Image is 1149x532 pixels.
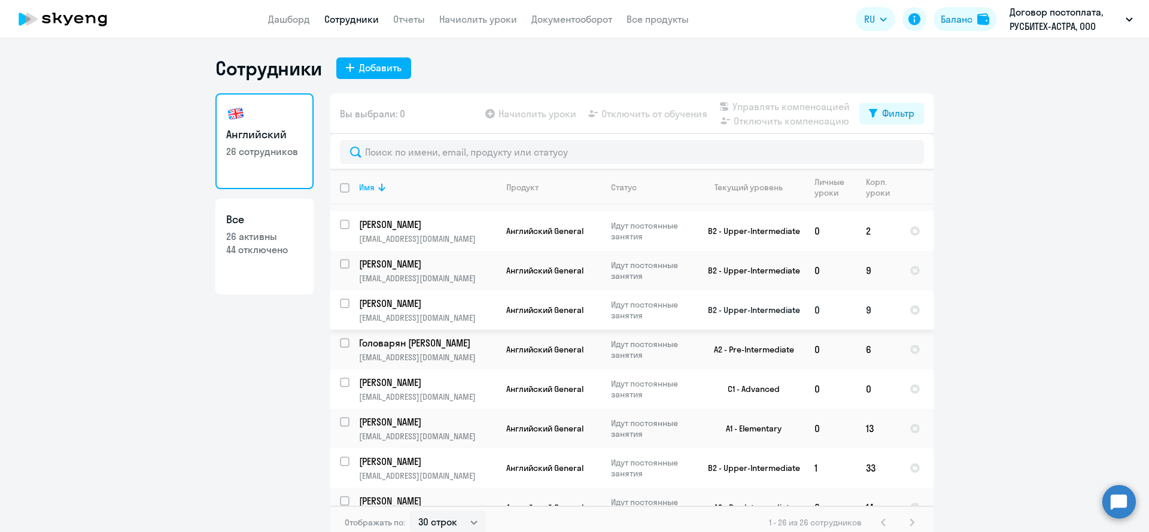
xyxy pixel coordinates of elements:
[977,13,989,25] img: balance
[611,418,693,439] p: Идут постоянные занятия
[814,177,856,198] div: Личные уроки
[359,455,494,468] p: [PERSON_NAME]
[1004,5,1139,34] button: Договор постоплата, РУСБИТЕХ-АСТРА, ООО
[864,12,875,26] span: RU
[611,457,693,479] p: Идут постоянные занятия
[439,13,517,25] a: Начислить уроки
[866,177,899,198] div: Корп. уроки
[359,257,496,270] a: [PERSON_NAME]
[611,497,693,518] p: Идут постоянные занятия
[359,312,496,323] p: [EMAIL_ADDRESS][DOMAIN_NAME]
[359,273,496,284] p: [EMAIL_ADDRESS][DOMAIN_NAME]
[611,182,637,193] div: Статус
[805,330,856,369] td: 0
[611,339,693,360] p: Идут постоянные занятия
[359,455,496,468] a: [PERSON_NAME]
[856,369,900,409] td: 0
[506,265,583,276] span: Английский General
[856,409,900,448] td: 13
[226,127,303,142] h3: Английский
[226,212,303,227] h3: Все
[359,415,494,428] p: [PERSON_NAME]
[805,448,856,488] td: 1
[506,502,583,513] span: Английский General
[694,211,805,251] td: B2 - Upper-Intermediate
[340,140,924,164] input: Поиск по имени, email, продукту или статусу
[715,182,783,193] div: Текущий уровень
[226,230,303,243] p: 26 активны
[769,517,862,528] span: 1 - 26 из 26 сотрудников
[814,177,848,198] div: Личные уроки
[359,297,496,310] a: [PERSON_NAME]
[359,218,496,231] a: [PERSON_NAME]
[359,376,494,389] p: [PERSON_NAME]
[627,13,689,25] a: Все продукты
[359,352,496,363] p: [EMAIL_ADDRESS][DOMAIN_NAME]
[359,391,496,402] p: [EMAIL_ADDRESS][DOMAIN_NAME]
[694,488,805,527] td: A2 - Pre-Intermediate
[866,177,892,198] div: Корп. уроки
[336,57,411,79] button: Добавить
[506,423,583,434] span: Английский General
[359,336,494,349] p: Головарян [PERSON_NAME]
[856,7,895,31] button: RU
[611,378,693,400] p: Идут постоянные занятия
[226,145,303,158] p: 26 сотрудников
[611,260,693,281] p: Идут постоянные занятия
[345,517,405,528] span: Отображать по:
[215,93,314,189] a: Английский26 сотрудников
[694,330,805,369] td: A2 - Pre-Intermediate
[694,448,805,488] td: B2 - Upper-Intermediate
[359,431,496,442] p: [EMAIL_ADDRESS][DOMAIN_NAME]
[805,290,856,330] td: 0
[934,7,996,31] button: Балансbalance
[703,182,804,193] div: Текущий уровень
[359,297,494,310] p: [PERSON_NAME]
[694,290,805,330] td: B2 - Upper-Intermediate
[359,218,494,231] p: [PERSON_NAME]
[694,251,805,290] td: B2 - Upper-Intermediate
[359,336,496,349] a: Головарян [PERSON_NAME]
[226,243,303,256] p: 44 отключено
[506,305,583,315] span: Английский General
[506,463,583,473] span: Английский General
[268,13,310,25] a: Дашборд
[611,182,693,193] div: Статус
[805,251,856,290] td: 0
[856,330,900,369] td: 6
[506,182,601,193] div: Продукт
[805,488,856,527] td: 0
[359,376,496,389] a: [PERSON_NAME]
[1010,5,1121,34] p: Договор постоплата, РУСБИТЕХ-АСТРА, ООО
[694,369,805,409] td: C1 - Advanced
[805,409,856,448] td: 0
[856,290,900,330] td: 9
[805,369,856,409] td: 0
[506,384,583,394] span: Английский General
[359,257,494,270] p: [PERSON_NAME]
[941,12,972,26] div: Баланс
[856,488,900,527] td: 14
[359,60,402,75] div: Добавить
[856,211,900,251] td: 2
[856,251,900,290] td: 9
[611,220,693,242] p: Идут постоянные занятия
[856,448,900,488] td: 33
[611,299,693,321] p: Идут постоянные занятия
[694,409,805,448] td: A1 - Elementary
[805,211,856,251] td: 0
[215,56,322,80] h1: Сотрудники
[215,199,314,294] a: Все26 активны44 отключено
[324,13,379,25] a: Сотрудники
[226,104,245,123] img: english
[359,494,494,507] p: [PERSON_NAME]
[359,415,496,428] a: [PERSON_NAME]
[882,106,914,120] div: Фильтр
[393,13,425,25] a: Отчеты
[359,233,496,244] p: [EMAIL_ADDRESS][DOMAIN_NAME]
[506,182,539,193] div: Продукт
[359,182,496,193] div: Имя
[506,344,583,355] span: Английский General
[506,226,583,236] span: Английский General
